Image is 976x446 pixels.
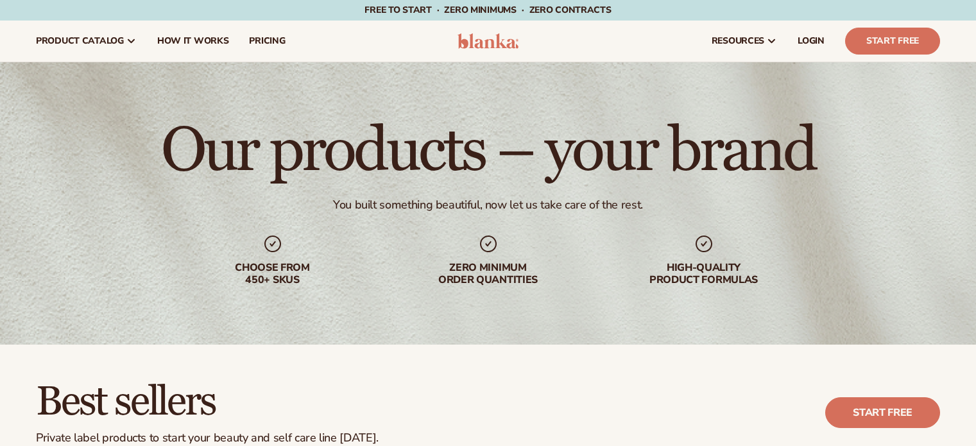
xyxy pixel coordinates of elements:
div: Zero minimum order quantities [406,262,570,286]
a: Start Free [845,28,940,55]
div: Private label products to start your beauty and self care line [DATE]. [36,431,379,445]
a: pricing [239,21,295,62]
a: product catalog [26,21,147,62]
a: resources [701,21,787,62]
img: logo [458,33,518,49]
span: Free to start · ZERO minimums · ZERO contracts [364,4,611,16]
a: LOGIN [787,21,835,62]
span: pricing [249,36,285,46]
span: resources [712,36,764,46]
a: Start free [825,397,940,428]
h2: Best sellers [36,381,379,424]
a: How It Works [147,21,239,62]
span: LOGIN [798,36,825,46]
h1: Our products – your brand [161,121,815,182]
div: Choose from 450+ Skus [191,262,355,286]
div: You built something beautiful, now let us take care of the rest. [333,198,643,212]
span: product catalog [36,36,124,46]
span: How It Works [157,36,229,46]
div: High-quality product formulas [622,262,786,286]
